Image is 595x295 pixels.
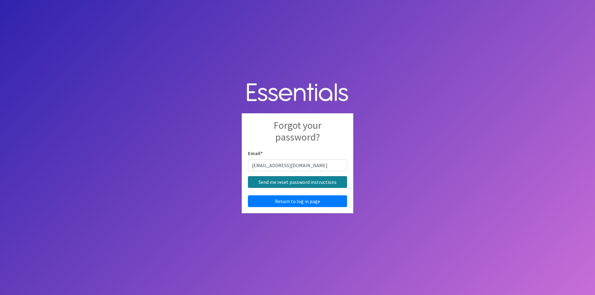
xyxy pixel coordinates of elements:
a: Return to log in page [248,195,347,207]
label: Email [248,150,263,157]
img: Human Essentials [242,77,353,109]
input: Send me reset password instructions [248,176,347,188]
abbr: required [261,150,263,156]
h2: Forgot your password? [248,119,347,150]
